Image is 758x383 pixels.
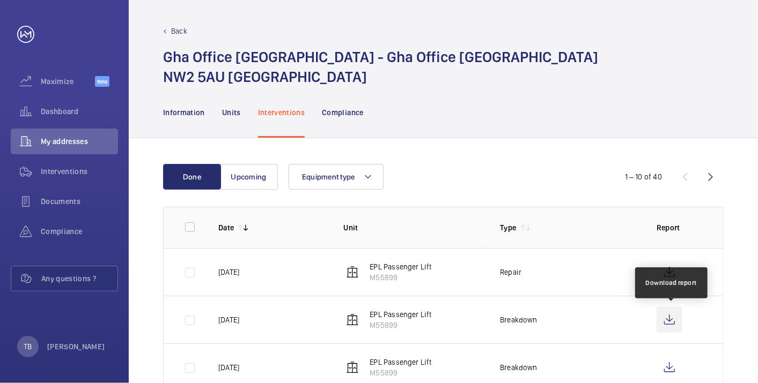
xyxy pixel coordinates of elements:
p: [DATE] [218,267,239,277]
p: [DATE] [218,362,239,373]
span: Compliance [41,226,118,237]
p: M55899 [370,320,431,331]
button: Upcoming [220,164,278,190]
p: Compliance [322,107,364,118]
span: Beta [95,76,109,87]
p: Date [218,222,234,233]
img: elevator.svg [346,313,359,326]
p: Report [657,222,702,233]
button: Done [163,164,221,190]
img: elevator.svg [346,361,359,374]
span: Dashboard [41,106,118,117]
p: Information [163,107,205,118]
button: Equipment type [289,164,384,190]
p: EPL Passenger Lift [370,309,431,320]
p: EPL Passenger Lift [370,261,431,272]
p: [PERSON_NAME] [47,341,105,352]
p: Repair [500,267,521,277]
p: M55899 [370,367,431,378]
p: Units [222,107,241,118]
p: EPL Passenger Lift [370,357,431,367]
p: Back [171,26,187,36]
h1: Gha Office [GEOGRAPHIC_DATA] - Gha Office [GEOGRAPHIC_DATA] NW2 5AU [GEOGRAPHIC_DATA] [163,47,598,87]
img: elevator.svg [346,266,359,279]
span: Any questions ? [41,273,117,284]
p: Type [500,222,516,233]
p: [DATE] [218,314,239,325]
div: 1 – 10 of 40 [625,171,662,182]
span: Maximize [41,76,95,87]
span: Equipment type [302,172,355,181]
div: Download report [646,278,697,288]
p: Breakdown [500,362,538,373]
p: M55899 [370,272,431,283]
p: Breakdown [500,314,538,325]
span: My addresses [41,136,118,147]
span: Documents [41,196,118,207]
p: Unit [343,222,483,233]
span: Interventions [41,166,118,177]
p: Interventions [258,107,305,118]
p: TB [24,341,32,352]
